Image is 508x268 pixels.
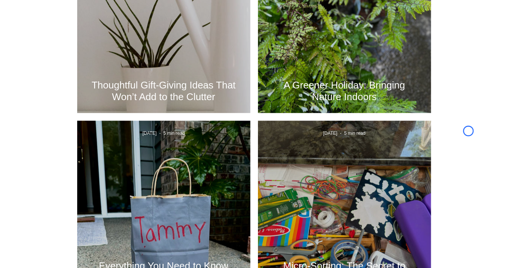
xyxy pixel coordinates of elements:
[163,131,185,136] span: 5 min read
[344,131,366,136] span: 5 min read
[88,79,239,103] a: Thoughtful Gift-Giving Ideas That Won’t Add to the Clutter
[142,131,157,136] span: Oct 14, 2024
[269,79,420,103] a: A Greener Holiday: Bringing Nature Indoors
[323,131,337,136] span: Sep 29, 2024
